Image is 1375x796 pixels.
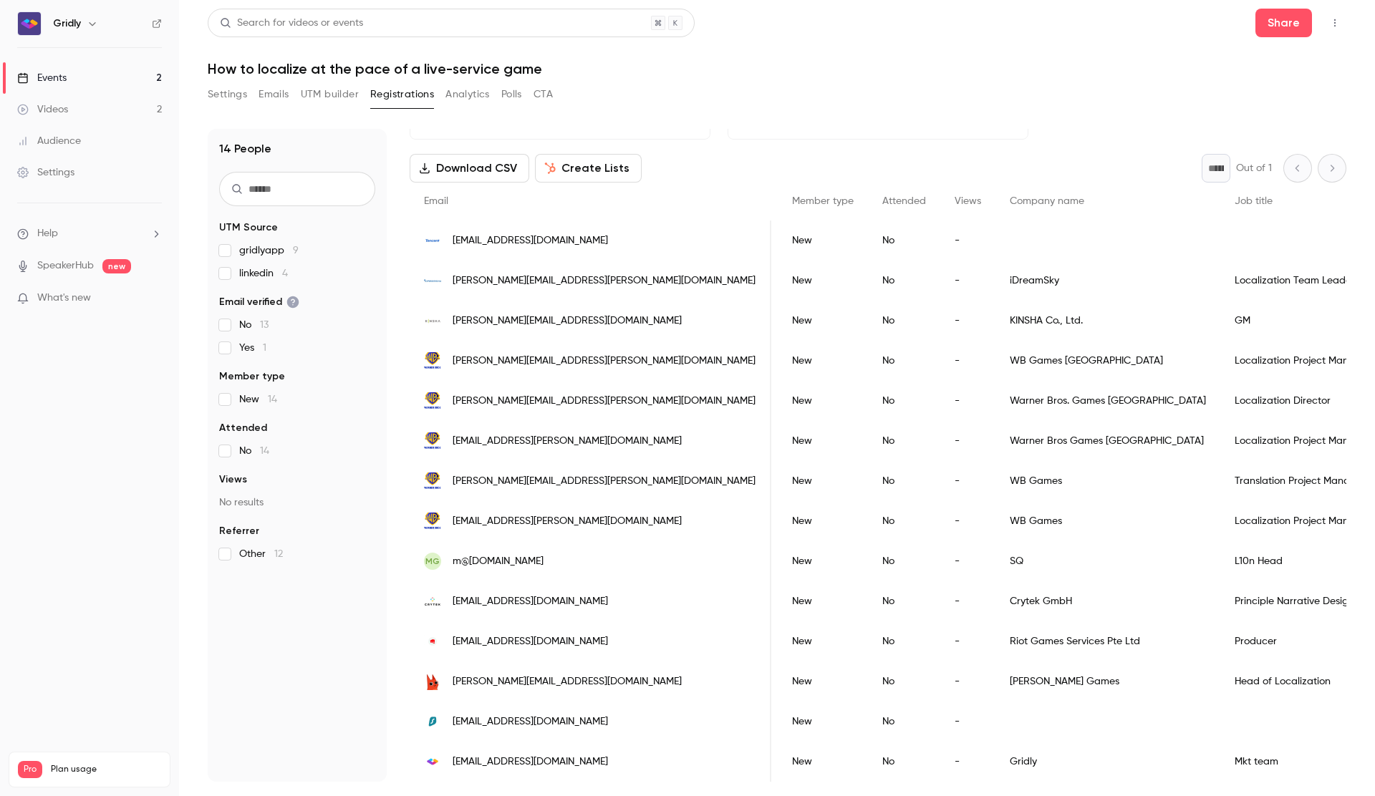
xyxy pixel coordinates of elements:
[17,71,67,85] div: Events
[868,661,940,702] div: No
[868,581,940,621] div: No
[453,314,682,329] span: [PERSON_NAME][EMAIL_ADDRESS][DOMAIN_NAME]
[424,272,441,289] img: idreamsky.com
[17,102,68,117] div: Videos
[995,301,1220,341] div: KINSHA Co., Ltd.
[778,621,868,661] div: New
[293,246,299,256] span: 9
[208,83,247,106] button: Settings
[940,341,995,381] div: -
[239,444,269,458] span: No
[940,461,995,501] div: -
[995,742,1220,782] div: Gridly
[868,220,940,261] div: No
[940,581,995,621] div: -
[220,16,363,31] div: Search for videos or events
[424,196,448,206] span: Email
[268,394,277,404] span: 14
[239,266,288,281] span: linkedin
[453,273,756,288] span: [PERSON_NAME][EMAIL_ADDRESS][PERSON_NAME][DOMAIN_NAME]
[534,83,553,106] button: CTA
[940,702,995,742] div: -
[425,555,440,568] span: MG
[259,83,289,106] button: Emails
[1236,161,1272,175] p: Out of 1
[868,341,940,381] div: No
[424,351,441,370] img: wbgames.com
[453,754,608,770] span: [EMAIL_ADDRESS][DOMAIN_NAME]
[453,233,608,248] span: [EMAIL_ADDRESS][DOMAIN_NAME]
[37,37,158,49] div: Domain: [DOMAIN_NAME]
[424,713,441,730] img: surfsharkteam.com
[1010,196,1084,206] span: Company name
[39,83,50,94] img: tab_domain_overview_orange.svg
[424,511,441,530] img: wbgames.com
[219,421,267,435] span: Attended
[18,761,42,778] span: Pro
[868,381,940,421] div: No
[23,23,34,34] img: logo_orange.svg
[274,549,283,559] span: 12
[37,258,94,273] a: SpeakerHub
[370,83,434,106] button: Registrations
[778,742,868,782] div: New
[424,312,441,329] img: kinsha.co.jp
[424,635,441,648] img: riotgames.com
[54,84,128,94] div: Domain Overview
[995,501,1220,541] div: WB Games
[1235,196,1273,206] span: Job title
[778,220,868,261] div: New
[955,196,981,206] span: Views
[868,421,940,461] div: No
[424,391,441,410] img: wbgames.com
[239,341,266,355] span: Yes
[778,501,868,541] div: New
[995,461,1220,501] div: WB Games
[940,301,995,341] div: -
[778,341,868,381] div: New
[995,341,1220,381] div: WB Games [GEOGRAPHIC_DATA]
[219,140,271,157] h1: 14 People
[143,83,154,94] img: tab_keywords_by_traffic_grey.svg
[778,381,868,421] div: New
[995,581,1220,621] div: Crytek GmbH
[410,154,529,183] button: Download CSV
[995,421,1220,461] div: Warner Bros Games [GEOGRAPHIC_DATA]
[778,461,868,501] div: New
[453,474,756,489] span: [PERSON_NAME][EMAIL_ADDRESS][PERSON_NAME][DOMAIN_NAME]
[453,394,756,409] span: [PERSON_NAME][EMAIL_ADDRESS][PERSON_NAME][DOMAIN_NAME]
[239,547,283,561] span: Other
[424,471,441,490] img: wbgames.com
[17,134,81,148] div: Audience
[37,226,58,241] span: Help
[445,83,490,106] button: Analytics
[17,226,162,241] li: help-dropdown-opener
[535,154,642,183] button: Create Lists
[37,291,91,306] span: What's new
[219,369,285,384] span: Member type
[453,634,608,649] span: [EMAIL_ADDRESS][DOMAIN_NAME]
[940,421,995,461] div: -
[778,661,868,702] div: New
[239,392,277,407] span: New
[868,742,940,782] div: No
[424,431,441,450] img: wbgames.com
[868,461,940,501] div: No
[995,381,1220,421] div: Warner Bros. Games [GEOGRAPHIC_DATA]
[17,165,74,180] div: Settings
[424,673,441,690] img: belkatechnologies.com
[995,621,1220,661] div: Riot Games Services Pte Ltd
[778,581,868,621] div: New
[424,753,441,770] img: gridly.com
[53,16,81,31] h6: Gridly
[940,742,995,782] div: -
[158,84,241,94] div: Keywords by Traffic
[424,232,441,249] img: tencent.com
[219,472,247,487] span: Views
[260,446,269,456] span: 14
[501,83,522,106] button: Polls
[453,714,608,729] span: [EMAIL_ADDRESS][DOMAIN_NAME]
[995,261,1220,301] div: iDreamSky
[940,661,995,702] div: -
[995,541,1220,581] div: SQ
